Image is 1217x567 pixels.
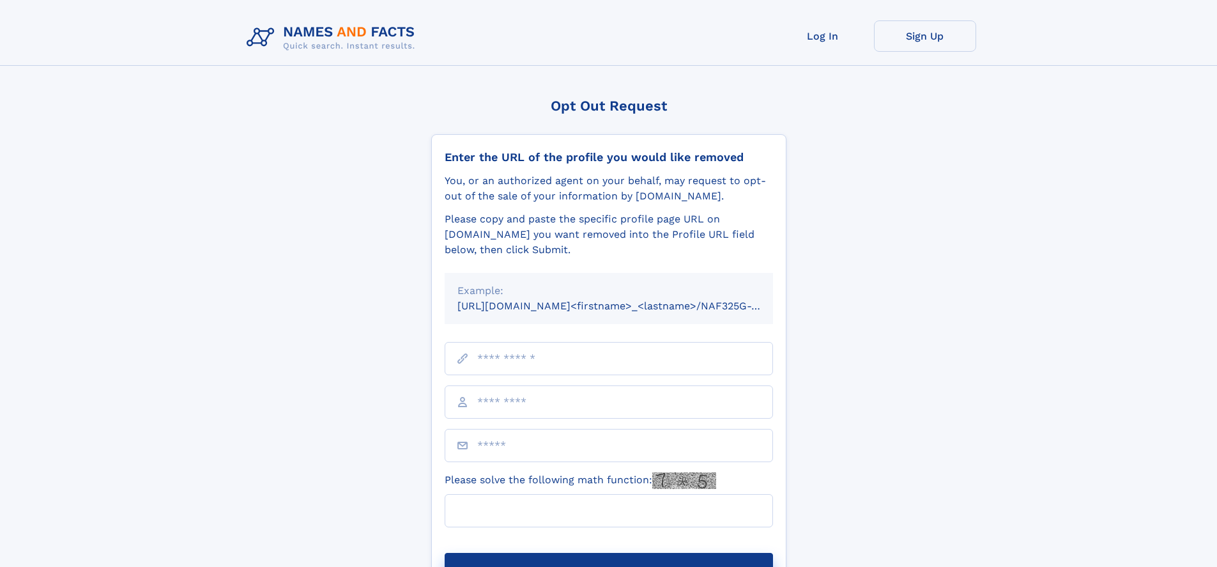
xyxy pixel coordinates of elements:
[241,20,425,55] img: Logo Names and Facts
[445,150,773,164] div: Enter the URL of the profile you would like removed
[431,98,786,114] div: Opt Out Request
[445,472,716,489] label: Please solve the following math function:
[772,20,874,52] a: Log In
[457,283,760,299] div: Example:
[445,212,773,258] div: Please copy and paste the specific profile page URL on [DOMAIN_NAME] you want removed into the Pr...
[445,173,773,204] div: You, or an authorized agent on your behalf, may request to opt-out of the sale of your informatio...
[874,20,976,52] a: Sign Up
[457,300,797,312] small: [URL][DOMAIN_NAME]<firstname>_<lastname>/NAF325G-xxxxxxxx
